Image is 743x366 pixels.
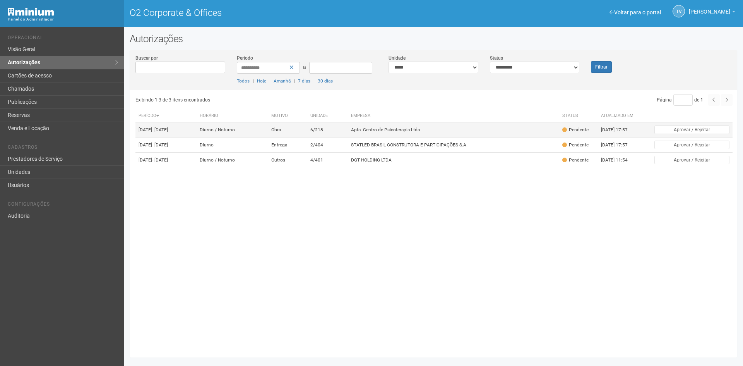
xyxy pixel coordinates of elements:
[135,94,431,106] div: Exibindo 1-3 de 3 itens encontrados
[562,157,589,163] div: Pendente
[318,78,333,84] a: 30 dias
[268,110,308,122] th: Motivo
[689,1,730,15] span: Thayane Vasconcelos Torres
[348,122,559,137] td: Apta- Centro de Psicoterapia Ltda
[657,97,703,103] span: Página de 1
[689,10,735,16] a: [PERSON_NAME]
[130,8,428,18] h1: O2 Corporate & Offices
[8,8,54,16] img: Minium
[268,153,308,168] td: Outros
[562,127,589,133] div: Pendente
[654,125,729,134] button: Aprovar / Rejeitar
[307,153,348,168] td: 4/401
[152,127,168,132] span: - [DATE]
[348,153,559,168] td: DGT HOLDING LTDA
[598,110,640,122] th: Atualizado em
[130,33,737,45] h2: Autorizações
[268,137,308,153] td: Entrega
[8,35,118,43] li: Operacional
[135,137,197,153] td: [DATE]
[598,153,640,168] td: [DATE] 11:54
[197,110,268,122] th: Horário
[303,64,306,70] span: a
[237,55,253,62] label: Período
[135,110,197,122] th: Período
[197,137,268,153] td: Diurno
[135,153,197,168] td: [DATE]
[135,122,197,137] td: [DATE]
[307,122,348,137] td: 6/218
[237,78,250,84] a: Todos
[298,78,310,84] a: 7 dias
[135,55,158,62] label: Buscar por
[609,9,661,15] a: Voltar para o portal
[197,153,268,168] td: Diurno / Noturno
[8,16,118,23] div: Painel do Administrador
[654,141,729,149] button: Aprovar / Rejeitar
[598,122,640,137] td: [DATE] 17:57
[8,144,118,153] li: Cadastros
[348,110,559,122] th: Empresa
[307,137,348,153] td: 2/404
[490,55,503,62] label: Status
[268,122,308,137] td: Obra
[562,142,589,148] div: Pendente
[313,78,315,84] span: |
[253,78,254,84] span: |
[559,110,598,122] th: Status
[269,78,270,84] span: |
[673,5,685,17] a: TV
[8,201,118,210] li: Configurações
[294,78,295,84] span: |
[197,122,268,137] td: Diurno / Noturno
[348,137,559,153] td: STATLED BRASIL CONSTRUTORA E PARTICIPAÇÕES S.A.
[389,55,406,62] label: Unidade
[654,156,729,164] button: Aprovar / Rejeitar
[152,142,168,148] span: - [DATE]
[591,61,612,73] button: Filtrar
[307,110,348,122] th: Unidade
[598,137,640,153] td: [DATE] 17:57
[257,78,266,84] a: Hoje
[274,78,291,84] a: Amanhã
[152,157,168,163] span: - [DATE]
